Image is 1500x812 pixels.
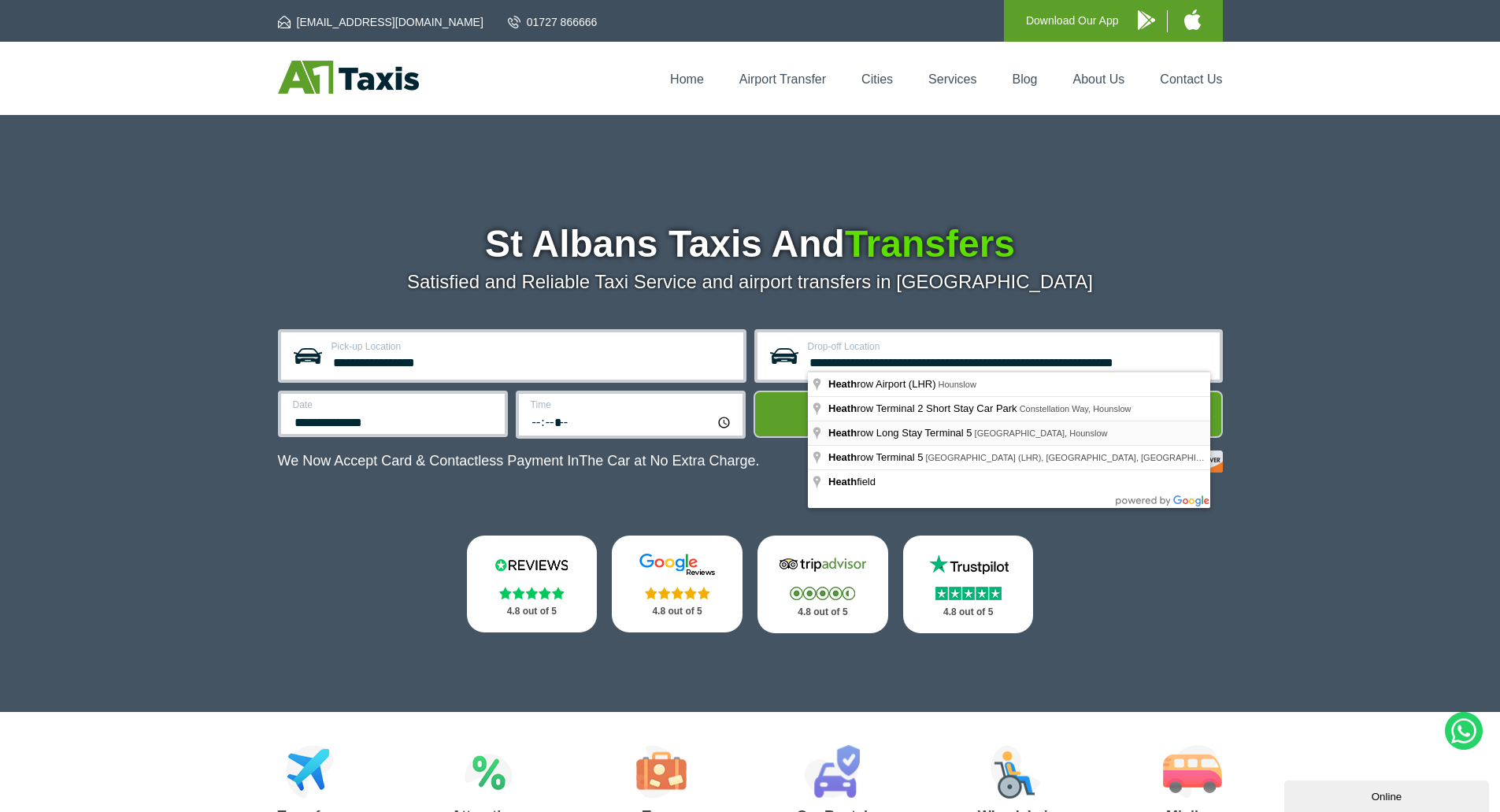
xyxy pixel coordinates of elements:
img: Tours [636,745,687,799]
span: The Car at No Extra Charge. [579,453,759,469]
a: Tripadvisor Stars 4.8 out of 5 [757,536,888,633]
p: 4.8 out of 5 [629,602,725,621]
span: Constellation Way, Hounslow [1020,404,1131,413]
a: Trustpilot Stars 4.8 out of 5 [903,536,1034,633]
p: 4.8 out of 5 [920,603,1017,622]
a: Home [670,72,704,86]
a: Reviews.io Stars 4.8 out of 5 [467,536,598,632]
img: A1 Taxis iPhone App [1184,9,1201,30]
img: Stars [645,587,710,599]
span: Heath [828,427,857,439]
a: Cities [861,72,893,86]
span: [GEOGRAPHIC_DATA], Hounslow [975,428,1108,438]
p: Satisfied and Reliable Taxi Service and airport transfers in [GEOGRAPHIC_DATA] [278,271,1223,293]
img: Google [630,553,724,577]
span: Transfers [845,223,1015,265]
img: Tripadvisor [776,553,870,577]
label: Time [531,400,733,410]
a: Contact Us [1160,72,1222,86]
label: Pick-up Location [331,342,734,351]
img: Trustpilot [921,553,1016,577]
a: Blog [1012,72,1037,86]
img: A1 Taxis Android App [1138,10,1155,30]
img: Car Rental [804,745,860,799]
span: Heath [828,402,857,414]
label: Date [293,400,495,410]
h1: St Albans Taxis And [278,225,1223,263]
span: Heath [828,378,857,390]
a: About Us [1073,72,1125,86]
span: Hounslow [939,380,976,389]
img: Attractions [465,745,513,799]
p: Download Our App [1026,11,1119,31]
span: [GEOGRAPHIC_DATA] (LHR), [GEOGRAPHIC_DATA], [GEOGRAPHIC_DATA], [GEOGRAPHIC_DATA] [925,453,1326,462]
span: row Terminal 5 [828,451,925,463]
span: field [828,476,878,488]
a: Airport Transfer [739,72,826,86]
img: Reviews.io [484,553,579,577]
img: Minibus [1163,745,1222,799]
a: Services [928,72,976,86]
img: Stars [499,587,565,599]
img: A1 Taxis St Albans LTD [278,61,419,94]
img: Stars [790,587,855,600]
span: row Airport (LHR) [828,378,939,390]
img: Wheelchair [991,745,1041,799]
label: Drop-off Location [808,342,1210,351]
a: Google Stars 4.8 out of 5 [612,536,743,632]
img: Stars [935,587,1002,600]
img: Airport Transfers [286,745,334,799]
span: row Long Stay Terminal 5 [828,427,975,439]
p: 4.8 out of 5 [484,602,580,621]
a: [EMAIL_ADDRESS][DOMAIN_NAME] [278,14,483,30]
a: 01727 866666 [508,14,598,30]
p: We Now Accept Card & Contactless Payment In [278,453,760,469]
p: 4.8 out of 5 [775,603,871,622]
span: Heath [828,451,857,463]
iframe: chat widget [1284,777,1492,812]
span: Heath [828,476,857,488]
button: Get Quote [754,391,1223,438]
span: row Terminal 2 Short Stay Car Park [828,402,1020,414]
